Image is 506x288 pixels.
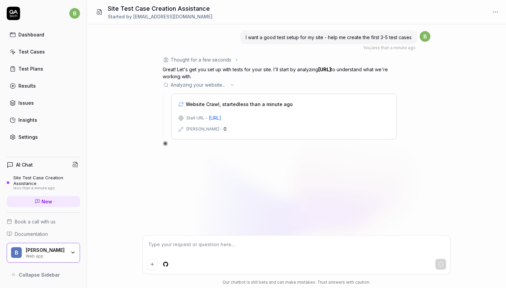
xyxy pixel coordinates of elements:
a: New [7,196,80,207]
span: Analyzing your website [171,81,227,88]
span: ... [222,81,227,88]
h4: AI Chat [16,161,33,168]
div: Results [18,82,36,89]
div: [PERSON_NAME] - [186,126,222,132]
span: I want a good test setup for my site - help me create the first 3-5 test cases [246,34,412,40]
a: Website Crawl, startedless than a minute ago [178,101,293,108]
button: B[PERSON_NAME]Web app [7,243,80,263]
div: Dashboard [18,31,44,38]
p: Great! Let's get you set up with tests for your site. I'll start by analyzing to understand what ... [163,66,397,80]
div: Insights [18,116,37,123]
div: less than a minute ago [13,186,80,191]
a: [URL] [209,114,221,121]
div: Test Cases [18,48,45,55]
div: Test Plans [18,65,43,72]
div: Site Test Case Creation Assistance [13,175,80,186]
div: Issues [18,99,34,106]
a: Dashboard [7,28,80,41]
span: [EMAIL_ADDRESS][DOMAIN_NAME] [133,14,213,19]
span: b [69,8,80,19]
a: Book a call with us [7,218,80,225]
a: Test Plans [7,62,80,75]
span: New [41,198,52,205]
div: Started by [108,13,213,20]
a: Test Cases [7,45,80,58]
div: Settings [18,133,38,140]
div: Barton [26,247,66,253]
span: B [11,247,22,258]
div: , less than a minute ago [363,45,416,51]
button: Collapse Sidebar [7,268,80,281]
span: Book a call with us [15,218,56,225]
a: Insights [7,113,80,126]
span: Website Crawl, started less than a minute ago [186,101,293,108]
span: You [363,45,370,50]
a: Results [7,79,80,92]
button: Add attachment [147,259,158,270]
a: Documentation [7,230,80,237]
h1: Site Test Case Creation Assistance [108,4,213,13]
span: Documentation [15,230,48,237]
a: Site Test Case Creation Assistanceless than a minute ago [7,175,80,190]
div: Web app [26,253,66,258]
button: b [69,7,80,20]
a: Issues [7,96,80,109]
a: [URL] [318,67,331,72]
div: Thought for a few seconds [171,56,231,63]
div: Our chatbot is still beta and can make mistakes. Trust answers with caution. [143,279,450,285]
span: Collapse Sidebar [19,271,60,278]
div: Start URL - [186,115,207,121]
span: b [420,31,430,42]
a: Settings [7,130,80,143]
div: 0 [224,125,227,132]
